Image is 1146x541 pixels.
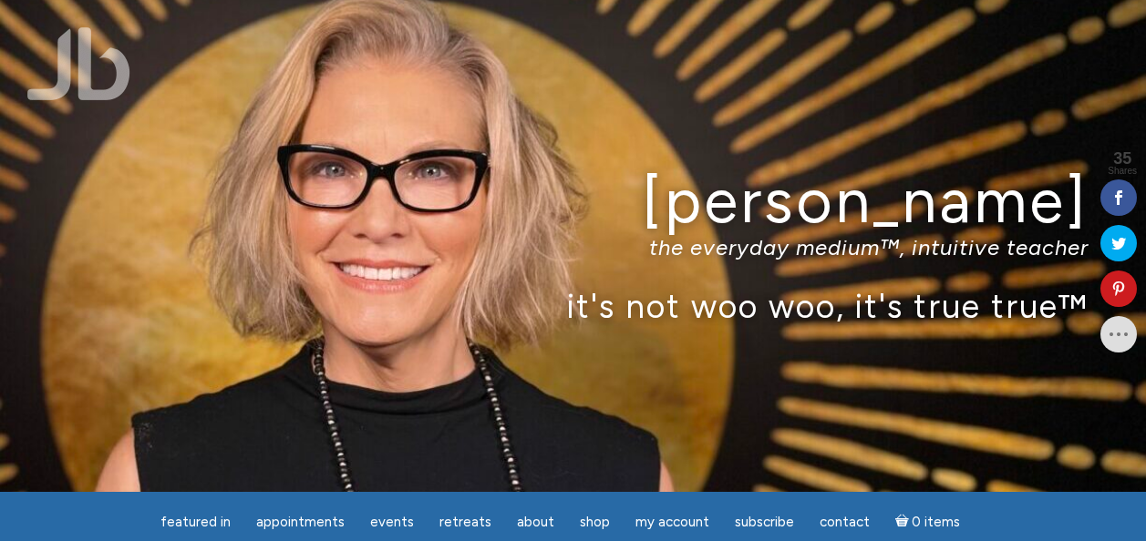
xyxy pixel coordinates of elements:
span: 0 items [912,515,960,529]
span: Shop [580,514,610,530]
span: featured in [160,514,231,530]
a: Shop [569,505,621,540]
h1: [PERSON_NAME] [57,167,1089,235]
span: My Account [635,514,709,530]
a: Appointments [245,505,356,540]
p: it's not woo woo, it's true true™ [57,286,1089,325]
a: Retreats [428,505,502,540]
span: 35 [1108,150,1137,167]
span: Contact [820,514,870,530]
span: Subscribe [735,514,794,530]
a: Cart0 items [884,503,972,540]
span: Events [370,514,414,530]
span: Appointments [256,514,345,530]
img: Jamie Butler. The Everyday Medium [27,27,130,100]
a: Events [359,505,425,540]
p: the everyday medium™, intuitive teacher [57,234,1089,260]
span: About [517,514,554,530]
a: Contact [809,505,881,540]
a: Subscribe [724,505,805,540]
i: Cart [895,514,913,530]
span: Shares [1108,167,1137,176]
span: Retreats [439,514,491,530]
a: My Account [625,505,720,540]
a: About [506,505,565,540]
a: featured in [150,505,242,540]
